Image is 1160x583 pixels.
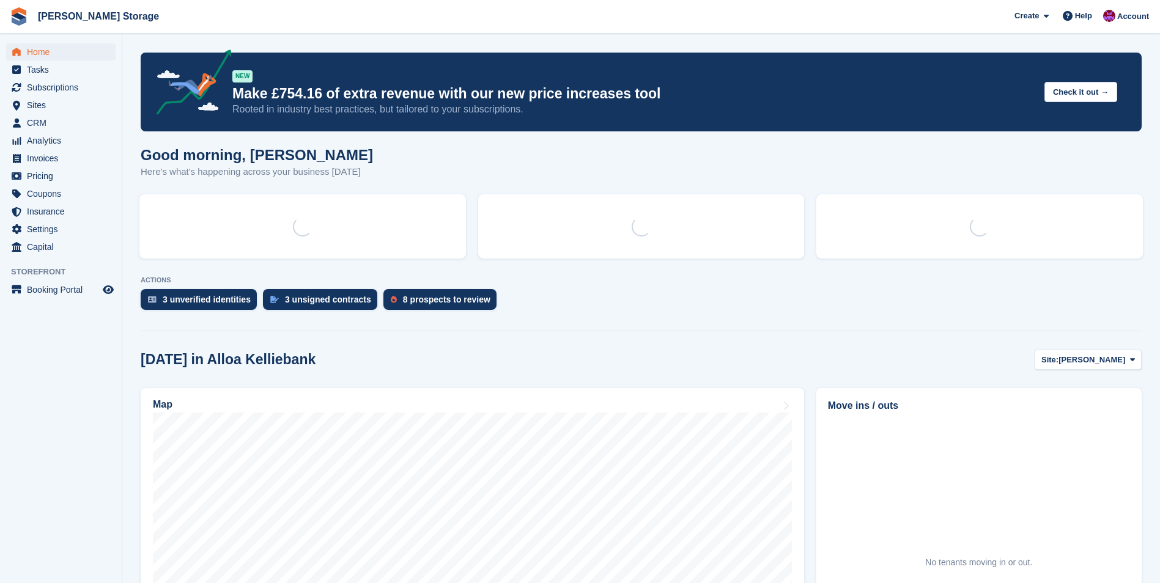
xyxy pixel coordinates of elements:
span: CRM [27,114,100,131]
div: NEW [232,70,253,82]
span: Subscriptions [27,79,100,96]
span: Help [1075,10,1092,22]
a: menu [6,97,116,114]
img: contract_signature_icon-13c848040528278c33f63329250d36e43548de30e8caae1d1a13099fd9432cc5.svg [270,296,279,303]
img: verify_identity-adf6edd0f0f0b5bbfe63781bf79b02c33cf7c696d77639b501bdc392416b5a36.svg [148,296,157,303]
img: prospect-51fa495bee0391a8d652442698ab0144808aea92771e9ea1ae160a38d050c398.svg [391,296,397,303]
h2: Map [153,399,172,410]
a: menu [6,114,116,131]
a: menu [6,281,116,298]
span: Storefront [11,266,122,278]
div: 3 unverified identities [163,295,251,304]
span: Insurance [27,203,100,220]
a: menu [6,167,116,185]
p: Rooted in industry best practices, but tailored to your subscriptions. [232,103,1035,116]
h2: [DATE] in Alloa Kelliebank [141,351,316,368]
span: Create [1014,10,1039,22]
span: Account [1117,10,1149,23]
img: stora-icon-8386f47178a22dfd0bd8f6a31ec36ba5ce8667c1dd55bd0f319d3a0aa187defe.svg [10,7,28,26]
span: Analytics [27,132,100,149]
div: 3 unsigned contracts [285,295,371,304]
span: Booking Portal [27,281,100,298]
p: ACTIONS [141,276,1142,284]
a: Preview store [101,282,116,297]
span: Site: [1041,354,1058,366]
p: Here's what's happening across your business [DATE] [141,165,373,179]
a: menu [6,61,116,78]
a: menu [6,238,116,255]
a: 3 unverified identities [141,289,263,316]
span: Capital [27,238,100,255]
a: menu [6,79,116,96]
a: menu [6,150,116,167]
span: Sites [27,97,100,114]
img: price-adjustments-announcement-icon-8257ccfd72463d97f412b2fc003d46551f7dbcb40ab6d574587a9cd5c0d94... [146,50,232,119]
a: menu [6,203,116,220]
a: menu [6,185,116,202]
a: [PERSON_NAME] Storage [33,6,164,26]
a: menu [6,132,116,149]
a: 3 unsigned contracts [263,289,383,316]
span: [PERSON_NAME] [1058,354,1125,366]
span: Invoices [27,150,100,167]
a: 8 prospects to review [383,289,503,316]
p: Make £754.16 of extra revenue with our new price increases tool [232,85,1035,103]
span: Pricing [27,167,100,185]
img: Audra Whitelaw [1103,10,1115,22]
button: Site: [PERSON_NAME] [1035,350,1142,370]
span: Tasks [27,61,100,78]
div: 8 prospects to review [403,295,490,304]
button: Check it out → [1044,82,1117,102]
h1: Good morning, [PERSON_NAME] [141,147,373,163]
div: No tenants moving in or out. [925,556,1032,569]
span: Coupons [27,185,100,202]
a: menu [6,221,116,238]
span: Settings [27,221,100,238]
h2: Move ins / outs [828,398,1130,413]
a: menu [6,43,116,61]
span: Home [27,43,100,61]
